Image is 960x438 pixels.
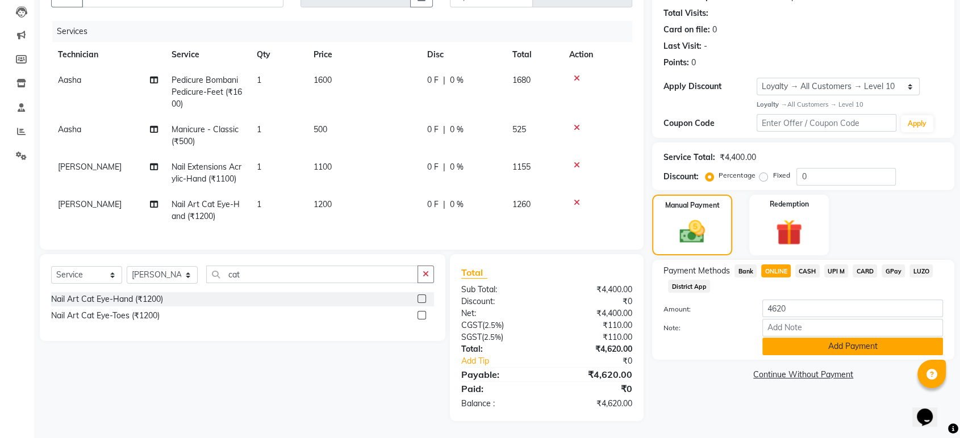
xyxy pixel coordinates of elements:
[461,332,482,342] span: SGST
[420,42,506,68] th: Disc
[250,42,307,68] th: Qty
[824,264,849,277] span: UPI M
[720,151,756,163] div: ₹4,400.00
[762,300,943,317] input: Amount
[909,264,933,277] span: LUZO
[562,355,641,367] div: ₹0
[257,199,261,209] span: 1
[450,74,464,86] span: 0 %
[734,264,757,277] span: Bank
[547,398,641,410] div: ₹4,620.00
[453,319,547,331] div: ( )
[257,124,261,134] span: 1
[51,293,163,305] div: Nail Art Cat Eye-Hand (₹1200)
[427,199,439,210] span: 0 F
[443,74,445,86] span: |
[485,321,502,330] span: 2.5%
[853,264,877,277] span: CARD
[443,124,445,136] span: |
[547,343,641,355] div: ₹4,620.00
[769,199,808,209] label: Redemption
[51,310,160,322] div: Nail Art Cat Eye-Toes (₹1200)
[506,42,562,68] th: Total
[663,24,710,36] div: Card on file:
[663,265,730,277] span: Payment Methods
[665,200,720,210] label: Manual Payment
[882,264,905,277] span: GPay
[172,199,240,221] span: Nail Art Cat Eye-Hand (₹1200)
[767,216,810,249] img: _gift.svg
[795,264,820,277] span: CASH
[172,162,241,184] span: Nail Extensions Acrylic-Hand (₹1100)
[547,368,641,381] div: ₹4,620.00
[663,81,757,92] div: Apply Discount
[547,296,641,308] div: ₹0
[427,74,439,86] span: 0 F
[757,114,896,132] input: Enter Offer / Coupon Code
[453,368,547,381] div: Payable:
[655,323,754,333] label: Note:
[512,124,526,134] span: 525
[663,7,708,19] div: Total Visits:
[773,170,790,180] label: Fixed
[484,332,501,342] span: 2.5%
[912,393,949,427] iframe: chat widget
[58,75,81,85] span: Aasha
[512,75,531,85] span: 1680
[450,124,464,136] span: 0 %
[757,100,787,108] strong: Loyalty →
[206,266,418,283] input: Search or Scan
[691,57,696,69] div: 0
[712,24,717,36] div: 0
[314,162,332,172] span: 1100
[704,40,707,52] div: -
[314,124,327,134] span: 500
[757,100,943,109] div: All Customers → Level 10
[762,319,943,336] input: Add Note
[547,319,641,331] div: ₹110.00
[453,398,547,410] div: Balance :
[443,161,445,173] span: |
[58,124,81,134] span: Aasha
[663,151,715,163] div: Service Total:
[901,115,933,132] button: Apply
[450,199,464,210] span: 0 %
[453,355,562,367] a: Add Tip
[58,199,122,209] span: [PERSON_NAME]
[427,161,439,173] span: 0 F
[512,162,531,172] span: 1155
[547,331,641,343] div: ₹110.00
[450,161,464,173] span: 0 %
[655,304,754,314] label: Amount:
[654,369,952,381] a: Continue Without Payment
[663,117,757,129] div: Coupon Code
[761,264,791,277] span: ONLINE
[719,170,755,180] label: Percentage
[453,284,547,296] div: Sub Total:
[663,40,702,52] div: Last Visit:
[461,267,487,279] span: Total
[257,162,261,172] span: 1
[547,284,641,296] div: ₹4,400.00
[314,75,332,85] span: 1600
[668,280,710,293] span: District App
[512,199,531,209] span: 1260
[172,75,242,109] span: Pedicure Bombani Pedicure-Feet (₹1600)
[453,296,547,308] div: Discount:
[671,217,712,246] img: _cash.svg
[172,124,239,146] span: Manicure - Classic (₹500)
[663,57,689,69] div: Points:
[443,199,445,210] span: |
[165,42,250,68] th: Service
[314,199,332,209] span: 1200
[257,75,261,85] span: 1
[427,124,439,136] span: 0 F
[547,308,641,319] div: ₹4,400.00
[453,343,547,355] div: Total:
[562,42,632,68] th: Action
[762,338,943,355] button: Add Payment
[307,42,420,68] th: Price
[58,162,122,172] span: [PERSON_NAME]
[663,171,699,183] div: Discount:
[547,382,641,395] div: ₹0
